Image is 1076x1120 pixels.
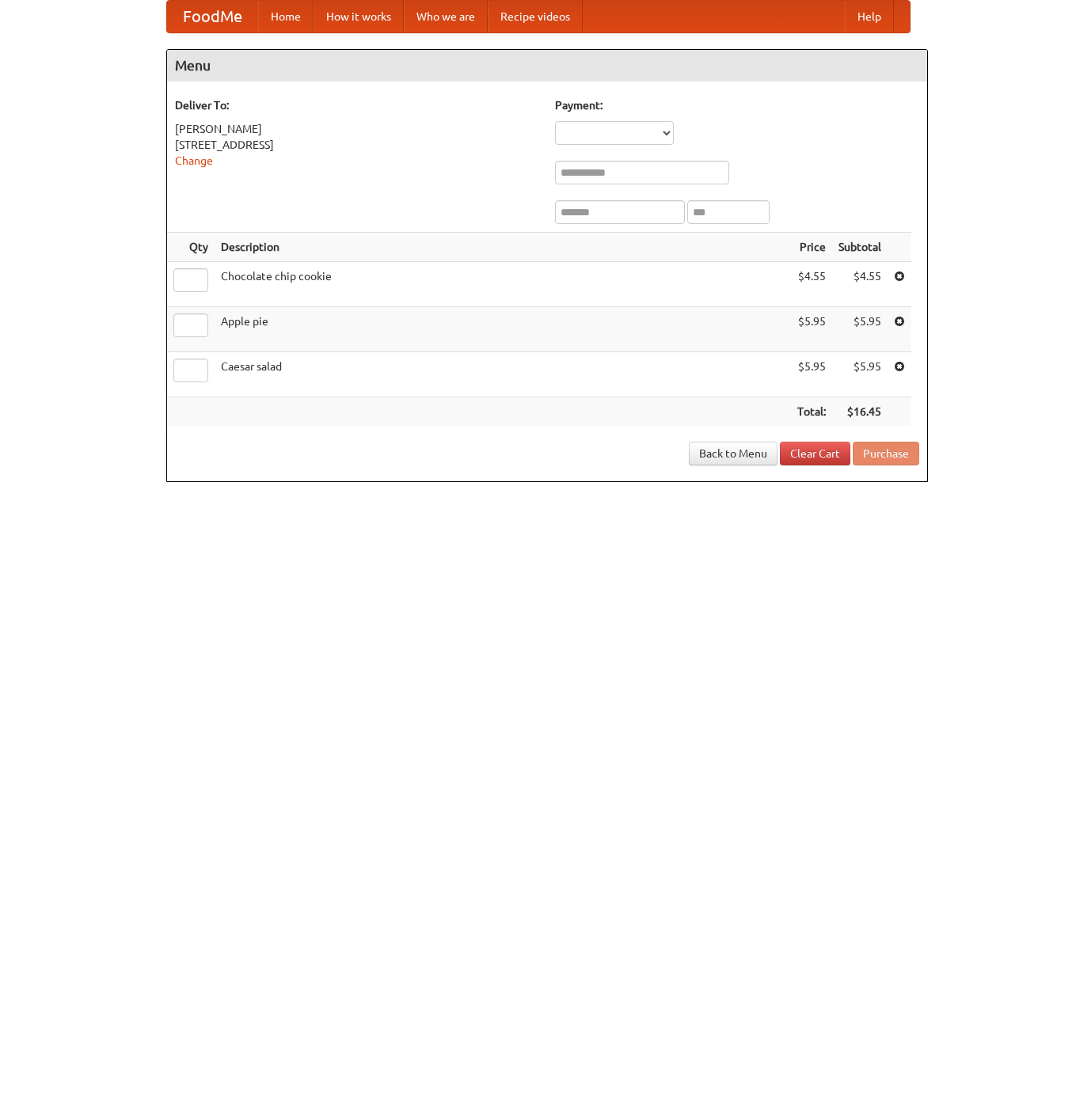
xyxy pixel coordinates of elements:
[215,307,791,352] td: Apple pie
[215,262,791,307] td: Chocolate chip cookie
[791,233,832,262] th: Price
[791,352,832,397] td: $5.95
[215,233,791,262] th: Description
[832,307,888,352] td: $5.95
[845,1,894,32] a: Help
[314,1,404,32] a: How it works
[404,1,488,32] a: Who we are
[175,137,539,153] div: [STREET_ADDRESS]
[555,97,919,113] h5: Payment:
[853,442,919,465] button: Purchase
[832,262,888,307] td: $4.55
[167,50,927,82] h4: Menu
[832,397,888,427] th: $16.45
[488,1,583,32] a: Recipe videos
[215,352,791,397] td: Caesar salad
[832,352,888,397] td: $5.95
[167,1,258,32] a: FoodMe
[175,121,539,137] div: [PERSON_NAME]
[689,442,778,465] a: Back to Menu
[832,233,888,262] th: Subtotal
[791,307,832,352] td: $5.95
[780,442,850,465] a: Clear Cart
[258,1,314,32] a: Home
[175,97,539,113] h5: Deliver To:
[167,233,215,262] th: Qty
[791,262,832,307] td: $4.55
[175,154,213,167] a: Change
[791,397,832,427] th: Total:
